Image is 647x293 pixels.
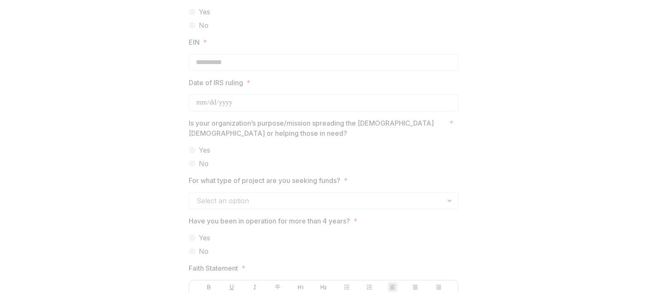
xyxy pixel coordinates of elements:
p: Have you been in operation for more than 4 years? [189,216,350,226]
p: Faith Statement [189,263,238,273]
button: Align Left [388,282,398,292]
button: Heading 1 [296,282,306,292]
span: Yes [199,7,210,17]
p: Is your organization’s purpose/mission spreading the [DEMOGRAPHIC_DATA] [DEMOGRAPHIC_DATA] or hel... [189,118,446,138]
button: Heading 2 [318,282,329,292]
button: Bold [204,282,214,292]
p: Date of IRS ruling [189,78,243,88]
p: EIN [189,37,200,47]
p: For what type of project are you seeking funds? [189,175,340,185]
span: No [199,159,209,169]
button: Italicize [250,282,260,292]
button: Underline [227,282,237,292]
button: Strike [273,282,283,292]
span: No [199,246,209,256]
button: Align Center [410,282,420,292]
button: Align Right [433,282,444,292]
button: Bullet List [342,282,352,292]
button: Ordered List [364,282,374,292]
span: Yes [199,233,210,243]
span: Yes [199,145,210,155]
span: No [199,20,209,30]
